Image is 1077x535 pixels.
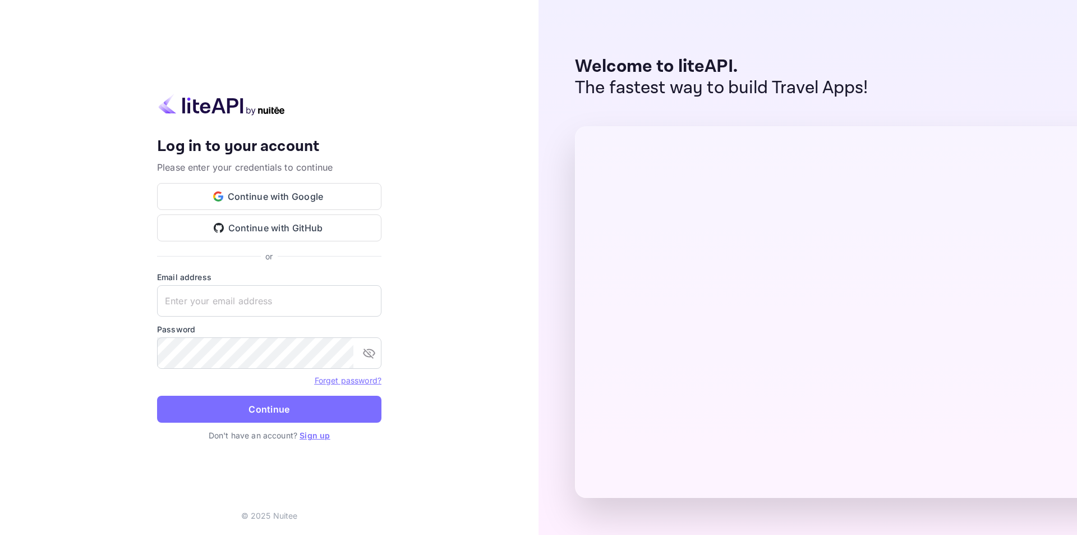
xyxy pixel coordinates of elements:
input: Enter your email address [157,285,381,317]
h4: Log in to your account [157,137,381,157]
label: Email address [157,271,381,283]
p: The fastest way to build Travel Apps! [575,77,868,99]
a: Forget password? [315,376,381,385]
button: Continue with Google [157,183,381,210]
p: or [265,250,273,262]
p: © 2025 Nuitee [241,510,298,522]
label: Password [157,323,381,335]
p: Welcome to liteAPI. [575,56,868,77]
button: toggle password visibility [358,342,380,364]
p: Don't have an account? [157,429,381,441]
img: liteapi [157,94,286,116]
a: Sign up [300,431,330,440]
a: Forget password? [315,374,381,386]
button: Continue with GitHub [157,214,381,241]
button: Continue [157,396,381,423]
p: Please enter your credentials to continue [157,161,381,174]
